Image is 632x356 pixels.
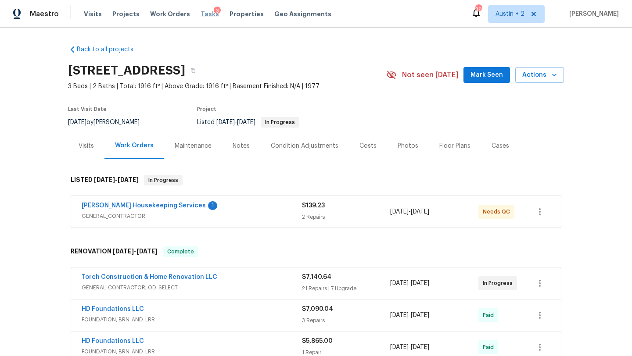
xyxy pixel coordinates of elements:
[390,207,429,216] span: -
[68,119,86,125] span: [DATE]
[475,5,481,14] div: 38
[71,175,139,185] h6: LISTED
[390,311,429,320] span: -
[492,142,509,150] div: Cases
[230,10,264,18] span: Properties
[470,70,503,81] span: Mark Seen
[390,312,409,318] span: [DATE]
[483,311,497,320] span: Paid
[237,119,255,125] span: [DATE]
[262,120,298,125] span: In Progress
[82,306,144,312] a: HD Foundations LLC
[112,10,140,18] span: Projects
[94,177,139,183] span: -
[302,274,331,280] span: $7,140.64
[82,338,144,344] a: HD Foundations LLC
[68,238,564,266] div: RENOVATION [DATE]-[DATE]Complete
[82,315,302,324] span: FOUNDATION, BRN_AND_LRR
[113,248,134,254] span: [DATE]
[185,63,201,78] button: Copy Address
[150,10,190,18] span: Work Orders
[302,213,390,221] div: 2 Repairs
[483,207,513,216] span: Needs QC
[411,280,429,286] span: [DATE]
[359,142,377,150] div: Costs
[233,142,250,150] div: Notes
[214,7,221,15] div: 3
[483,343,497,352] span: Paid
[145,176,182,185] span: In Progress
[302,338,333,344] span: $5,865.00
[390,344,409,350] span: [DATE]
[136,248,158,254] span: [DATE]
[82,274,217,280] a: Torch Construction & Home Renovation LLC
[216,119,255,125] span: -
[390,209,409,215] span: [DATE]
[84,10,102,18] span: Visits
[79,142,94,150] div: Visits
[274,10,331,18] span: Geo Assignments
[496,10,524,18] span: Austin + 2
[390,280,409,286] span: [DATE]
[82,203,206,209] a: [PERSON_NAME] Housekeeping Services
[164,247,197,256] span: Complete
[113,248,158,254] span: -
[68,82,386,91] span: 3 Beds | 2 Baths | Total: 1916 ft² | Above Grade: 1916 ft² | Basement Finished: N/A | 1977
[439,142,470,150] div: Floor Plans
[175,142,212,150] div: Maintenance
[302,203,325,209] span: $139.23
[94,177,115,183] span: [DATE]
[197,119,299,125] span: Listed
[208,201,217,210] div: 1
[82,283,302,292] span: GENERAL_CONTRACTOR, OD_SELECT
[522,70,557,81] span: Actions
[463,67,510,83] button: Mark Seen
[566,10,619,18] span: [PERSON_NAME]
[398,142,418,150] div: Photos
[390,279,429,288] span: -
[201,11,219,17] span: Tasks
[411,209,429,215] span: [DATE]
[302,316,390,325] div: 3 Repairs
[390,343,429,352] span: -
[115,141,154,150] div: Work Orders
[68,166,564,194] div: LISTED [DATE]-[DATE]In Progress
[118,177,139,183] span: [DATE]
[402,71,458,79] span: Not seen [DATE]
[483,279,516,288] span: In Progress
[302,284,390,293] div: 21 Repairs | 7 Upgrade
[68,45,152,54] a: Back to all projects
[411,312,429,318] span: [DATE]
[82,347,302,356] span: FOUNDATION, BRN_AND_LRR
[515,67,564,83] button: Actions
[271,142,338,150] div: Condition Adjustments
[302,306,333,312] span: $7,090.04
[216,119,235,125] span: [DATE]
[82,212,302,221] span: GENERAL_CONTRACTOR
[68,107,107,112] span: Last Visit Date
[71,246,158,257] h6: RENOVATION
[411,344,429,350] span: [DATE]
[68,117,150,128] div: by [PERSON_NAME]
[68,66,185,75] h2: [STREET_ADDRESS]
[30,10,59,18] span: Maestro
[197,107,216,112] span: Project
